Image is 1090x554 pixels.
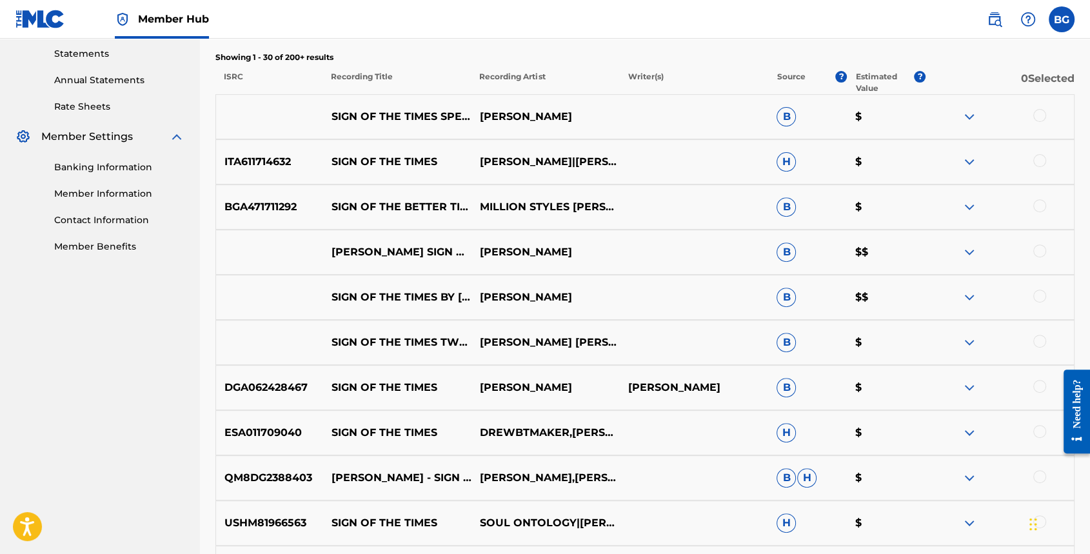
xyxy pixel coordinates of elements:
p: Writer(s) [620,71,769,94]
a: Annual Statements [54,74,184,87]
img: expand [962,154,977,170]
p: $ [847,425,926,440]
a: Contact Information [54,213,184,227]
img: expand [962,199,977,215]
p: DGA062428467 [216,380,322,395]
span: H [797,468,817,488]
div: User Menu [1049,6,1075,32]
p: $ [847,109,926,124]
span: ? [835,71,847,83]
p: ISRC [215,71,322,94]
span: ? [914,71,926,83]
p: ESA011709040 [216,425,322,440]
p: SIGN OF THE TIMES [322,515,471,531]
p: SIGN OF THE TIMES SPEED UP [322,109,471,124]
img: expand [962,335,977,350]
a: Rate Sheets [54,100,184,114]
div: Help [1015,6,1041,32]
img: expand [169,129,184,144]
p: $ [847,335,926,350]
span: B [777,107,796,126]
p: ITA611714632 [216,154,322,170]
a: Member Information [54,187,184,201]
p: SIGN OF THE TIMES [322,380,471,395]
p: [PERSON_NAME] SIGN OF THE TIMES LIVE ON THE [PERSON_NAME] SHOW [322,244,471,260]
img: expand [962,470,977,486]
span: B [777,197,796,217]
span: B [777,333,796,352]
p: [PERSON_NAME] - SIGN OF THE TIMES ([PERSON_NAME] EDIT) [322,470,471,486]
p: SIGN OF THE TIMES [322,154,471,170]
img: expand [962,290,977,305]
p: [PERSON_NAME]|[PERSON_NAME] [PERSON_NAME] STYLES|[PERSON_NAME] [PERSON_NAME] STYLES|[PERSON_NAME] [471,154,620,170]
p: [PERSON_NAME] [620,380,768,395]
p: [PERSON_NAME],[PERSON_NAME] [471,470,620,486]
p: SIGN OF THE TIMES BY [PERSON_NAME] BUT ITS EXTRA SAD [322,290,471,305]
span: Member Settings [41,129,133,144]
p: USHM81966563 [216,515,322,531]
img: Top Rightsholder [115,12,130,27]
iframe: Resource Center [1054,360,1090,464]
img: expand [962,380,977,395]
span: H [777,423,796,442]
p: SIGN OF THE BETTER TIMES [322,199,471,215]
p: $$ [847,290,926,305]
p: $ [847,154,926,170]
a: Statements [54,47,184,61]
p: $ [847,380,926,395]
img: search [987,12,1002,27]
p: SIGN OF THE TIMES [322,425,471,440]
p: $ [847,515,926,531]
a: Member Benefits [54,240,184,253]
img: help [1020,12,1036,27]
p: $$ [847,244,926,260]
img: expand [962,515,977,531]
p: Recording Artist [471,71,620,94]
span: B [777,288,796,307]
span: Member Hub [138,12,209,26]
iframe: Chat Widget [1026,492,1090,554]
a: Banking Information [54,161,184,174]
p: Recording Title [322,71,471,94]
p: SOUL ONTOLOGY|[PERSON_NAME]|[PERSON_NAME]|[PERSON_NAME]|[PERSON_NAME]|[PERSON_NAME]|[PERSON_NAME] [471,515,620,531]
p: Showing 1 - 30 of 200+ results [215,52,1075,63]
p: $ [847,470,926,486]
p: 0 Selected [926,71,1075,94]
img: expand [962,425,977,440]
p: Source [777,71,806,94]
span: B [777,242,796,262]
span: H [777,513,796,533]
p: [PERSON_NAME] [471,380,620,395]
p: [PERSON_NAME] [471,109,620,124]
p: BGA471711292 [216,199,322,215]
span: B [777,468,796,488]
p: Estimated Value [856,71,915,94]
p: [PERSON_NAME] [471,244,620,260]
p: DREWBTMAKER,[PERSON_NAME] STYLE [471,425,620,440]
span: B [777,378,796,397]
img: Member Settings [15,129,31,144]
p: SIGN OF THE TIMES TWO OF US MASHUP [322,335,471,350]
img: expand [962,244,977,260]
div: Drag [1029,505,1037,544]
span: H [777,152,796,172]
p: [PERSON_NAME] [PERSON_NAME] [471,335,620,350]
p: [PERSON_NAME] [471,290,620,305]
a: Public Search [982,6,1007,32]
img: expand [962,109,977,124]
img: MLC Logo [15,10,65,28]
p: QM8DG2388403 [216,470,322,486]
p: MILLION STYLES [PERSON_NAME] [471,199,620,215]
p: $ [847,199,926,215]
